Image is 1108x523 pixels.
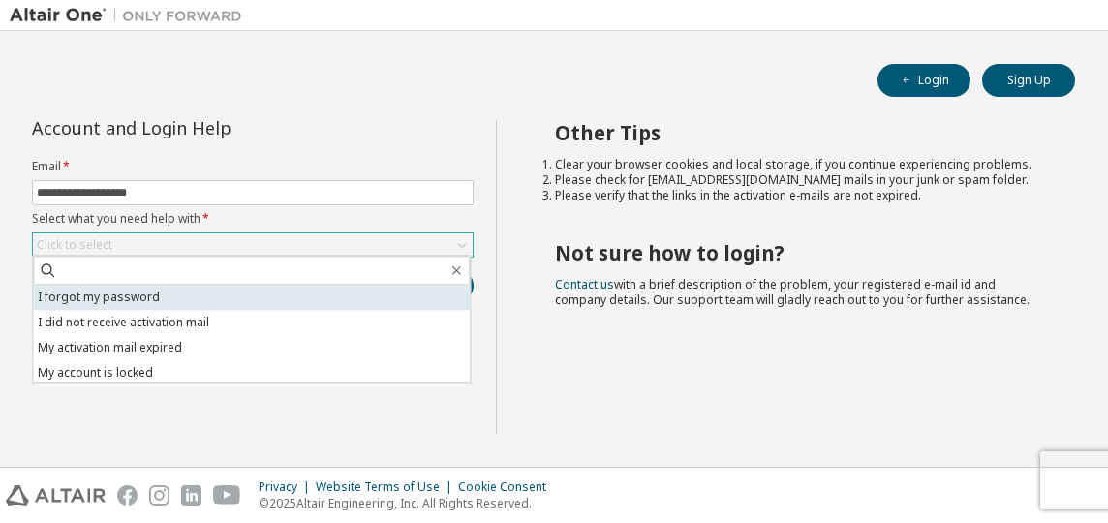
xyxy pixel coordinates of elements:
[32,211,474,227] label: Select what you need help with
[33,285,470,310] li: I forgot my password
[32,120,385,136] div: Account and Login Help
[117,485,138,506] img: facebook.svg
[181,485,201,506] img: linkedin.svg
[877,64,970,97] button: Login
[32,159,474,174] label: Email
[555,157,1041,172] li: Clear your browser cookies and local storage, if you continue experiencing problems.
[6,485,106,506] img: altair_logo.svg
[259,495,558,511] p: © 2025 Altair Engineering, Inc. All Rights Reserved.
[149,485,169,506] img: instagram.svg
[982,64,1075,97] button: Sign Up
[555,276,614,292] a: Contact us
[555,240,1041,265] h2: Not sure how to login?
[37,237,112,253] div: Click to select
[259,479,316,495] div: Privacy
[555,172,1041,188] li: Please check for [EMAIL_ADDRESS][DOMAIN_NAME] mails in your junk or spam folder.
[213,485,241,506] img: youtube.svg
[10,6,252,25] img: Altair One
[458,479,558,495] div: Cookie Consent
[33,233,473,257] div: Click to select
[555,188,1041,203] li: Please verify that the links in the activation e-mails are not expired.
[555,276,1030,308] span: with a brief description of the problem, your registered e-mail id and company details. Our suppo...
[555,120,1041,145] h2: Other Tips
[316,479,458,495] div: Website Terms of Use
